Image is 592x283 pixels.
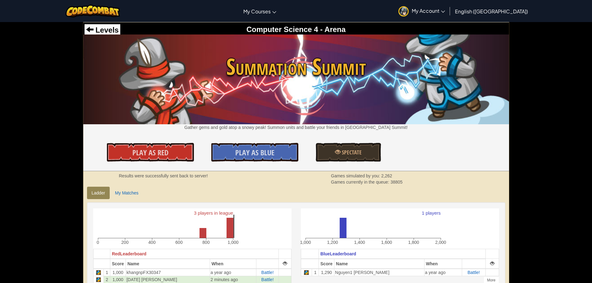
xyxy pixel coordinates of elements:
span: Blue [320,251,330,256]
text: 1,400 [354,240,365,245]
text: 2,000 [435,240,446,245]
text: 1 players [422,210,441,216]
strong: Results were successfully sent back to server! [119,173,208,178]
td: Nguyen1 [PERSON_NAME] [334,269,424,276]
td: 2 [104,276,110,283]
img: avatar [398,6,409,16]
a: English ([GEOGRAPHIC_DATA]) [452,3,531,20]
th: Score [110,259,126,269]
span: Red [112,251,120,256]
span: My Account [412,7,445,14]
text: 1,200 [327,240,338,245]
td: Python [93,276,104,283]
a: My Matches [110,187,143,199]
span: Games simulated by you: [331,173,381,178]
a: Spectate [316,143,381,162]
p: Gather gems and gold atop a snowy peak! Summon units and battle your friends in [GEOGRAPHIC_DATA]... [83,124,509,130]
text: 1,000 [227,240,238,245]
span: Levels [94,26,119,34]
text: 1,000 [300,240,311,245]
a: Ladder [87,187,110,199]
td: 1,000 [110,276,126,283]
text: 1,800 [408,240,419,245]
a: My Courses [240,3,279,20]
span: - Arena [318,25,346,34]
td: 1 [312,269,319,276]
td: 1,290 [319,269,334,276]
span: Spectate [341,148,362,156]
a: My Account [395,1,448,21]
th: Score [319,259,334,269]
text: 0 [97,240,99,245]
text: 200 [121,240,129,245]
span: Games currently in the queue: [331,180,390,185]
text: 800 [202,240,210,245]
span: Play As Blue [235,148,274,157]
span: Play As Red [132,148,168,157]
a: Battle! [261,277,274,282]
th: When [424,259,462,269]
td: a year ago [210,269,256,276]
th: Name [126,259,210,269]
th: Name [334,259,424,269]
text: 400 [148,240,156,245]
text: 1,600 [381,240,392,245]
span: Leaderboard [330,251,356,256]
td: [DATE] [PERSON_NAME] [126,276,210,283]
td: khangnpFX30347 [126,269,210,276]
td: 1,000 [110,269,126,276]
td: 2 minutes ago [210,276,256,283]
a: Levels [86,26,119,34]
th: When [210,259,256,269]
span: 2,262 [381,173,392,178]
text: 3 players in league [194,210,233,216]
span: 38805 [390,180,402,185]
text: 600 [175,240,183,245]
a: Battle! [467,270,480,275]
span: Summation Summit [83,51,509,83]
span: My Courses [243,8,271,15]
span: Computer Science 4 [246,25,318,34]
span: Leaderboard [120,251,146,256]
a: Battle! [261,270,274,275]
img: CodeCombat logo [66,5,120,17]
td: 1 [104,269,110,276]
td: Python [93,269,104,276]
td: a year ago [424,269,462,276]
img: Summation Summit [83,34,509,124]
td: Python [301,269,312,276]
span: English ([GEOGRAPHIC_DATA]) [455,8,528,15]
